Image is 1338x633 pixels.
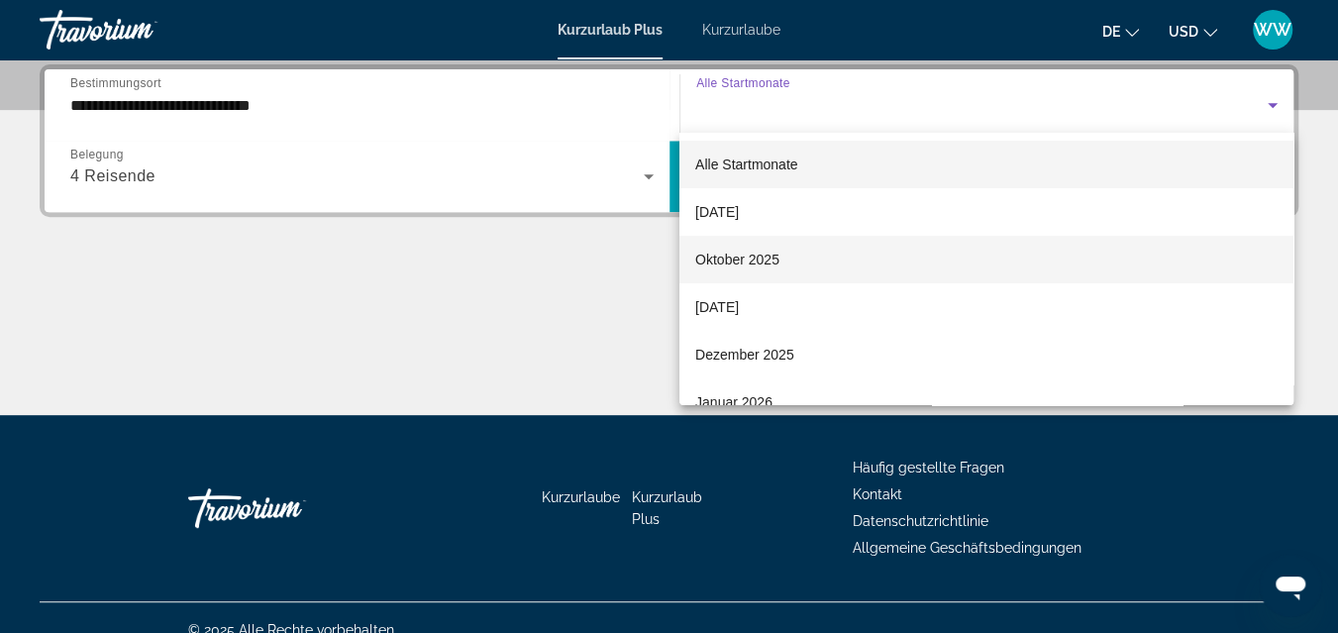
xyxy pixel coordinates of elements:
[695,347,794,363] font: Dezember 2025
[695,394,772,410] font: Januar 2026
[695,252,779,267] font: Oktober 2025
[695,299,739,315] font: [DATE]
[695,204,739,220] font: [DATE]
[1259,554,1322,617] iframe: Schaltfläche zum Öffnen des Messaging-Fensters
[695,157,798,172] span: Alle Startmonate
